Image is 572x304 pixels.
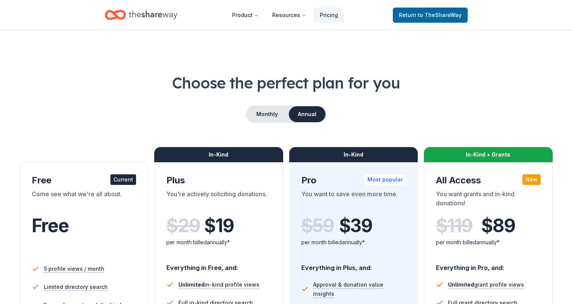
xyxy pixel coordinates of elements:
div: Free [32,174,136,186]
div: In-Kind [154,147,283,162]
div: Current [110,174,136,185]
nav: Main [226,6,344,24]
div: per month billed annually* [436,238,541,247]
a: Returnto TheShareWay [393,8,468,23]
h1: Choose the perfect plan for you [18,72,554,93]
span: grant profile views [448,281,524,288]
div: per month billed annually* [166,238,271,247]
div: You want to save even more time. [301,189,406,211]
button: Annual [289,106,326,122]
button: Product [226,8,265,23]
span: Unlimited [178,281,205,288]
div: Come see what we're all about. [32,189,136,211]
span: to TheShareWay [418,12,462,18]
span: $ 39 [339,215,372,236]
span: Approval & donation value insights [313,280,406,298]
button: Monthly [247,106,287,122]
span: Unlimited [448,281,474,288]
div: All Access [436,174,541,186]
div: Everything in Plus, and: [301,257,406,273]
span: Return [399,11,462,20]
span: Free [32,214,69,237]
div: Most popular [364,174,406,185]
div: Plus [166,174,271,186]
div: You're actively soliciting donations. [166,189,271,211]
div: Everything in Pro, and: [436,257,541,273]
a: Home [105,6,177,24]
a: Pricing [314,8,344,23]
button: Resources [266,8,312,23]
div: Pro [301,174,406,186]
span: Limited directory search [44,282,108,292]
div: New [522,174,541,185]
div: In-Kind + Grants [424,147,553,162]
span: in-kind profile views [178,281,259,288]
div: You want grants and in-kind donations! [436,189,541,211]
span: 5 profile views / month [44,264,104,273]
div: Everything in Free, and: [166,257,271,273]
div: per month billed annually* [301,238,406,247]
span: $ 19 [204,215,234,236]
span: $ 89 [481,215,515,236]
div: In-Kind [289,147,418,162]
